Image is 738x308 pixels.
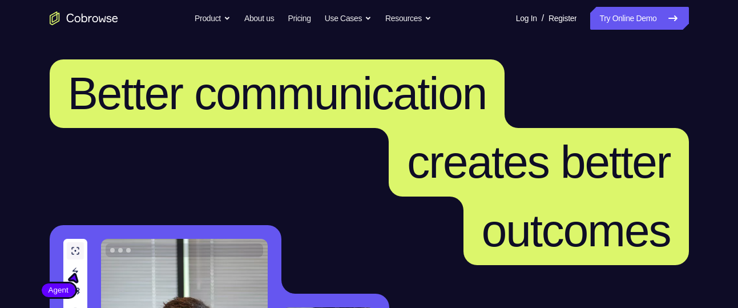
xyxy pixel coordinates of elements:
a: Register [549,7,576,30]
button: Product [195,7,231,30]
a: About us [244,7,274,30]
a: Try Online Demo [590,7,688,30]
span: creates better [407,137,670,187]
button: Resources [385,7,431,30]
span: Agent [42,285,75,296]
a: Log In [516,7,537,30]
a: Pricing [288,7,310,30]
span: Better communication [68,68,487,119]
button: Use Cases [325,7,372,30]
a: Go to the home page [50,11,118,25]
span: / [542,11,544,25]
span: outcomes [482,205,671,256]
